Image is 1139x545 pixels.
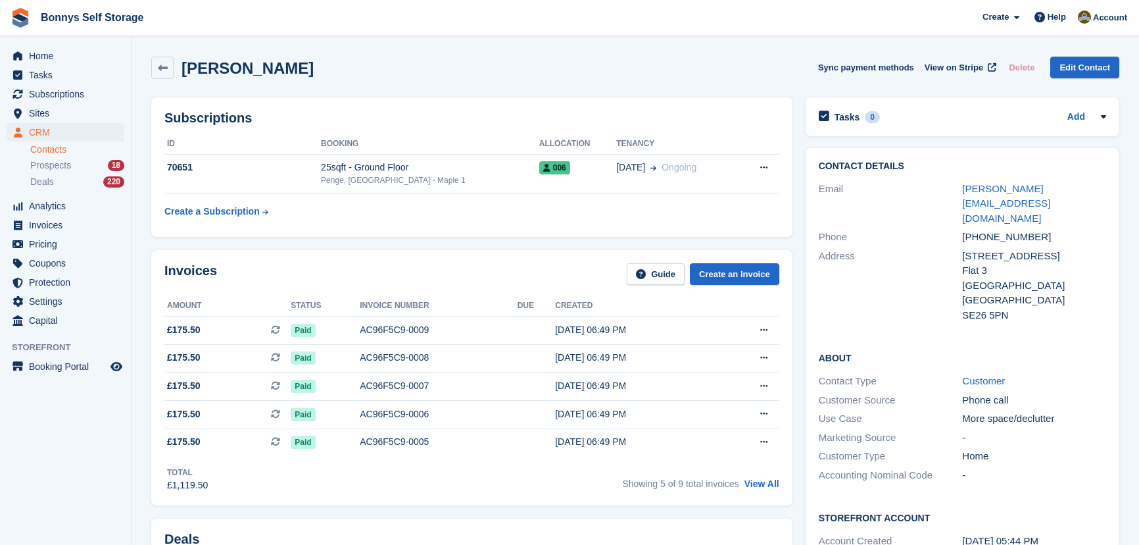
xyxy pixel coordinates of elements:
div: More space/declutter [962,411,1106,427]
div: [STREET_ADDRESS] [962,249,1106,264]
div: Flat 3 [962,263,1106,278]
h2: Storefront Account [819,511,1106,524]
span: Help [1048,11,1066,24]
div: AC96F5C9-0007 [360,379,517,393]
div: [DATE] 06:49 PM [555,323,716,337]
div: Phone call [962,393,1106,408]
a: menu [7,216,124,234]
div: AC96F5C9-0009 [360,323,517,337]
a: View on Stripe [919,57,999,78]
span: Paid [291,380,315,393]
div: Home [962,449,1106,464]
a: menu [7,85,124,103]
a: Prospects 18 [30,159,124,172]
div: Contact Type [819,374,963,389]
span: Tasks [29,66,108,84]
div: Accounting Nominal Code [819,468,963,483]
span: Booking Portal [29,357,108,376]
th: Status [291,296,360,317]
div: - [962,430,1106,446]
a: Contacts [30,143,124,156]
a: Create an Invoice [690,263,779,285]
h2: Tasks [835,111,860,123]
span: Protection [29,273,108,292]
a: Create a Subscription [164,199,268,224]
span: £175.50 [167,323,201,337]
th: Tenancy [616,134,737,155]
div: Phone [819,230,963,245]
span: [DATE] [616,161,645,174]
button: Delete [1004,57,1040,78]
div: Customer Source [819,393,963,408]
div: £1,119.50 [167,479,208,492]
a: menu [7,254,124,272]
span: Storefront [12,341,131,354]
h2: Subscriptions [164,111,779,126]
h2: Contact Details [819,161,1106,172]
span: Sites [29,104,108,122]
span: Coupons [29,254,108,272]
a: Customer [962,375,1005,386]
span: £175.50 [167,351,201,365]
th: Allocation [539,134,616,155]
div: Address [819,249,963,323]
span: Ongoing [662,162,696,172]
span: Subscriptions [29,85,108,103]
span: £175.50 [167,379,201,393]
div: [DATE] 06:49 PM [555,435,716,449]
span: View on Stripe [925,61,983,74]
span: Prospects [30,159,71,172]
div: 18 [108,160,124,171]
span: 006 [539,161,570,174]
th: Invoice number [360,296,517,317]
span: Paid [291,436,315,449]
span: Capital [29,311,108,330]
div: Use Case [819,411,963,427]
span: Paid [291,351,315,365]
button: Sync payment methods [818,57,914,78]
div: - [962,468,1106,483]
div: 70651 [164,161,321,174]
a: menu [7,357,124,376]
div: [DATE] 06:49 PM [555,379,716,393]
a: Deals 220 [30,175,124,189]
a: menu [7,311,124,330]
a: menu [7,47,124,65]
span: Deals [30,176,54,188]
div: Total [167,467,208,479]
div: Email [819,182,963,226]
div: AC96F5C9-0008 [360,351,517,365]
span: £175.50 [167,435,201,449]
a: menu [7,197,124,215]
span: Settings [29,292,108,311]
div: Customer Type [819,449,963,464]
a: Preview store [109,359,124,375]
a: menu [7,104,124,122]
div: 25sqft - Ground Floor [321,161,539,174]
img: James Bonny [1078,11,1091,24]
span: Paid [291,408,315,421]
h2: [PERSON_NAME] [182,59,314,77]
th: Amount [164,296,291,317]
h2: About [819,351,1106,364]
div: 220 [103,176,124,188]
a: menu [7,123,124,142]
span: CRM [29,123,108,142]
th: Booking [321,134,539,155]
span: Invoices [29,216,108,234]
th: ID [164,134,321,155]
h2: Invoices [164,263,217,285]
div: [PHONE_NUMBER] [962,230,1106,245]
span: Paid [291,324,315,337]
div: AC96F5C9-0005 [360,435,517,449]
span: Showing 5 of 9 total invoices [622,479,739,489]
a: menu [7,235,124,253]
div: [DATE] 06:49 PM [555,351,716,365]
span: Create [982,11,1009,24]
div: SE26 5PN [962,308,1106,323]
a: Guide [627,263,685,285]
a: View All [744,479,779,489]
span: £175.50 [167,407,201,421]
a: Edit Contact [1050,57,1119,78]
div: [GEOGRAPHIC_DATA] [962,278,1106,294]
